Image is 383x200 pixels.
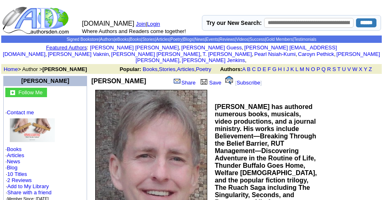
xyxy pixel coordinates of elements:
a: Q [321,66,325,72]
a: G [272,66,276,72]
a: eBooks [115,37,129,42]
a: V [347,66,351,72]
a: Blogs [184,37,194,42]
a: Stories [159,66,175,72]
font: i [297,52,298,57]
b: Popular: [120,66,141,72]
a: W [352,66,357,72]
a: Blog [7,164,18,171]
a: Subscribe [237,80,260,86]
a: News [7,158,20,164]
a: Books [7,146,22,152]
font: [ [235,80,237,86]
a: [PERSON_NAME] [PERSON_NAME] [90,44,179,51]
a: [PERSON_NAME] Vaknin [48,51,109,57]
font: i [243,46,244,50]
label: Try our New Search: [206,20,262,26]
a: X [359,66,363,72]
a: F [268,66,271,72]
a: Books [143,66,157,72]
font: i [47,52,48,57]
a: Articles [7,152,25,158]
a: E [262,66,266,72]
a: I [283,66,285,72]
a: P [316,66,320,72]
a: O [311,66,315,72]
img: alert.gif [225,76,233,84]
a: Books [130,37,141,42]
a: D [257,66,261,72]
a: Success [249,37,265,42]
a: Caroyn Pethick [298,51,334,57]
img: 77424.jpg [10,118,55,142]
a: B [247,66,251,72]
a: K [291,66,294,72]
a: L [296,66,298,72]
a: Authors [100,37,114,42]
a: Home [4,66,18,72]
img: gc.jpg [10,90,15,95]
b: Authors: [220,66,242,72]
a: 10 Titles [7,171,27,177]
font: i [181,58,181,63]
font: > Author > [4,66,87,72]
a: Share with a friend [7,189,52,196]
font: , , , [120,66,379,72]
font: | [146,21,163,27]
font: i [110,52,111,57]
a: A [242,66,246,72]
a: [PERSON_NAME] [EMAIL_ADDRESS][DOMAIN_NAME] [3,44,337,57]
a: Login [147,21,160,27]
a: Videos [236,37,248,42]
a: News [195,37,205,42]
a: Join [136,21,146,27]
font: i [336,52,336,57]
a: R [327,66,331,72]
a: Save [199,80,222,86]
b: [PERSON_NAME] [91,78,146,84]
a: Testimonials [294,37,316,42]
font: i [180,46,181,50]
a: [PERSON_NAME] [21,78,69,84]
a: Poetry [170,37,182,42]
font: Where Authors and Readers come together! [82,28,186,34]
a: Add to My Library [7,183,49,189]
a: 2 Reviews [7,177,32,183]
a: [PERSON_NAME] Guess [181,44,242,51]
a: T. [PERSON_NAME] [202,51,252,57]
font: , , , , , , , , , , [3,44,380,63]
a: N [306,66,309,72]
a: U [342,66,346,72]
a: S [332,66,336,72]
a: Contact me [7,109,34,116]
a: Gold Members [266,37,293,42]
a: Z [369,66,372,72]
span: | | | | | | | | | | | | | | [67,37,316,42]
a: T [337,66,340,72]
a: [PERSON_NAME] [PERSON_NAME] [136,51,380,63]
a: Events [206,37,219,42]
a: Articles [156,37,170,42]
a: J [286,66,289,72]
font: [DOMAIN_NAME] [82,20,134,27]
font: ] [260,80,262,86]
a: H [278,66,282,72]
a: Reviews [219,37,235,42]
a: Featured Authors [46,44,87,51]
a: Share [173,80,196,86]
b: [PERSON_NAME] [43,66,87,72]
img: library.gif [199,78,208,84]
a: Poetry [196,66,211,72]
a: M [300,66,304,72]
a: Y [364,66,367,72]
a: Signed Bookstore [67,37,99,42]
a: Stories [142,37,155,42]
img: share_page.gif [174,78,181,84]
a: Pearl Nsiah-Kumi [254,51,296,57]
img: logo_ad.gif [2,6,71,35]
a: C [252,66,255,72]
a: [PERSON_NAME] [PERSON_NAME] [111,51,200,57]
